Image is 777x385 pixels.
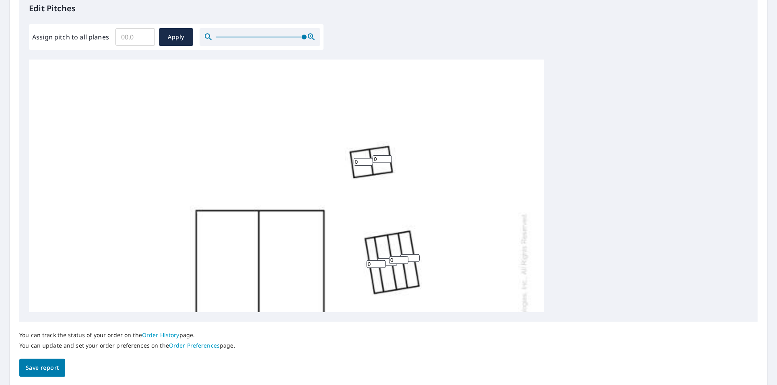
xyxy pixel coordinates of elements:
p: You can track the status of your order on the page. [19,331,235,339]
a: Order Preferences [169,342,220,349]
p: Edit Pitches [29,2,748,14]
p: You can update and set your order preferences on the page. [19,342,235,349]
button: Apply [159,28,193,46]
span: Apply [165,32,187,42]
input: 00.0 [115,26,155,48]
span: Save report [26,363,59,373]
label: Assign pitch to all planes [32,32,109,42]
button: Save report [19,359,65,377]
a: Order History [142,331,179,339]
